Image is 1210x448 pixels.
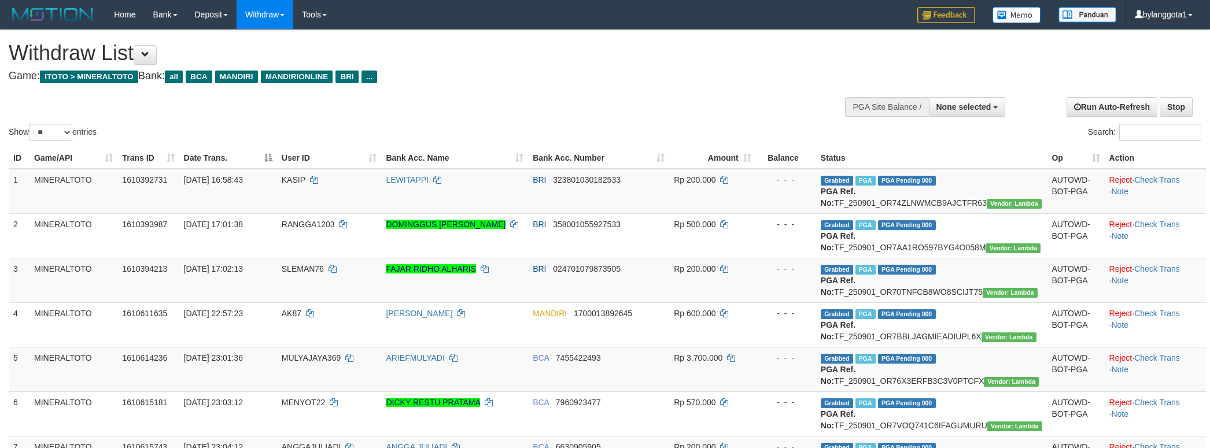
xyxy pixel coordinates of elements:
td: AUTOWD-BOT-PGA [1047,169,1104,214]
span: ... [361,71,377,83]
span: PGA Pending [878,220,936,230]
span: Vendor URL: https://order7.1velocity.biz [984,377,1039,387]
td: 6 [9,391,29,436]
div: - - - [761,352,811,364]
span: Copy 7960923477 to clipboard [556,398,601,407]
th: Game/API: activate to sort column ascending [29,147,117,169]
span: Marked by bylanggota2 [855,265,876,275]
td: · · [1105,347,1206,391]
span: Rp 3.700.000 [674,353,722,362]
span: Grabbed [821,354,853,364]
span: Grabbed [821,220,853,230]
span: AK87 [282,309,301,318]
img: Feedback.jpg [917,7,975,23]
img: MOTION_logo.png [9,6,97,23]
span: [DATE] 17:02:13 [184,264,243,273]
input: Search: [1119,124,1201,141]
span: BRI [335,71,358,83]
td: TF_250901_OR7AA1RO597BYG4O058M [816,213,1047,258]
td: 4 [9,302,29,347]
span: 1610392731 [122,175,167,184]
span: ITOTO > MINERALTOTO [40,71,138,83]
span: Marked by bylanggota2 [855,220,876,230]
span: [DATE] 23:01:36 [184,353,243,362]
td: TF_250901_OR7VOQ741C6IFAGUMURU [816,391,1047,436]
span: None selected [936,102,991,112]
span: KASIP [282,175,305,184]
td: AUTOWD-BOT-PGA [1047,391,1104,436]
span: [DATE] 23:03:12 [184,398,243,407]
a: [PERSON_NAME] [386,309,452,318]
th: Action [1105,147,1206,169]
span: Vendor URL: https://order7.1velocity.biz [987,421,1042,431]
a: DOMINGGUS [PERSON_NAME] [386,220,506,229]
a: Note [1111,276,1128,285]
span: BCA [186,71,212,83]
span: Grabbed [821,309,853,319]
a: Run Auto-Refresh [1067,97,1157,117]
span: Rp 200.000 [674,175,715,184]
div: PGA Site Balance / [845,97,928,117]
a: Note [1111,320,1128,329]
span: [DATE] 17:01:38 [184,220,243,229]
span: Vendor URL: https://order7.1velocity.biz [982,332,1036,342]
span: Copy 323801030182533 to clipboard [553,175,621,184]
span: Vendor URL: https://order7.1velocity.biz [983,288,1038,298]
th: Bank Acc. Number: activate to sort column ascending [528,147,669,169]
td: AUTOWD-BOT-PGA [1047,302,1104,347]
div: - - - [761,397,811,408]
span: Marked by bylanggota2 [855,398,876,408]
b: PGA Ref. No: [821,365,855,386]
td: MINERALTOTO [29,169,117,214]
span: Vendor URL: https://order7.1velocity.biz [987,199,1042,209]
th: ID [9,147,29,169]
a: Check Trans [1134,264,1180,273]
h4: Game: Bank: [9,71,795,82]
span: 1610394213 [122,264,167,273]
img: panduan.png [1058,7,1116,23]
span: Vendor URL: https://order7.1velocity.biz [986,243,1041,253]
span: MANDIRI [533,309,567,318]
td: · · [1105,213,1206,258]
span: MANDIRI [215,71,258,83]
span: 1610611635 [122,309,167,318]
td: 2 [9,213,29,258]
th: Balance [756,147,816,169]
a: Check Trans [1134,353,1180,362]
span: BRI [533,175,546,184]
span: all [165,71,183,83]
select: Showentries [29,124,72,141]
td: AUTOWD-BOT-PGA [1047,258,1104,302]
b: PGA Ref. No: [821,231,855,252]
td: MINERALTOTO [29,258,117,302]
th: Date Trans.: activate to sort column descending [179,147,277,169]
b: PGA Ref. No: [821,320,855,341]
span: [DATE] 16:58:43 [184,175,243,184]
span: BCA [533,398,549,407]
b: PGA Ref. No: [821,276,855,297]
a: Check Trans [1134,175,1180,184]
a: DICKY RESTU PRATAMA [386,398,480,407]
td: MINERALTOTO [29,391,117,436]
td: TF_250901_OR76X3ERFB3C3V0PTCFX [816,347,1047,391]
span: Marked by bylanggota2 [855,309,876,319]
label: Show entries [9,124,97,141]
b: PGA Ref. No: [821,187,855,208]
b: PGA Ref. No: [821,409,855,430]
img: Button%20Memo.svg [993,7,1041,23]
a: Note [1111,187,1128,196]
td: 5 [9,347,29,391]
td: 3 [9,258,29,302]
th: Trans ID: activate to sort column ascending [117,147,179,169]
span: 1610615181 [122,398,167,407]
span: Copy 358001055927533 to clipboard [553,220,621,229]
span: RANGGA1203 [282,220,335,229]
td: 1 [9,169,29,214]
td: AUTOWD-BOT-PGA [1047,347,1104,391]
a: Note [1111,409,1128,419]
label: Search: [1088,124,1201,141]
span: PGA Pending [878,265,936,275]
td: TF_250901_OR70TNFCB8WO8SCIJT75 [816,258,1047,302]
span: MULYAJAYA369 [282,353,341,362]
span: Marked by bylanggota2 [855,176,876,186]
